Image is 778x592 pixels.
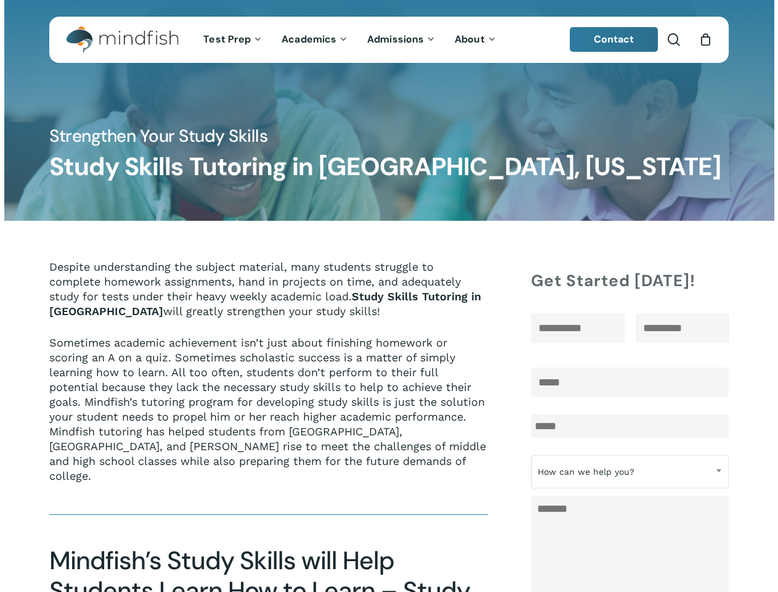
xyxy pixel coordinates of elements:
h4: Get Started [DATE]! [531,269,729,292]
h1: Study Skills Tutoring in [GEOGRAPHIC_DATA], [US_STATE] [49,152,729,182]
a: Contact [570,27,658,52]
a: Admissions [358,35,445,45]
strong: Study Skills Tutoring in [GEOGRAPHIC_DATA] [49,290,481,318]
a: Academics [272,35,358,45]
span: Admissions [367,33,424,46]
span: Test Prep [203,33,251,46]
p: Sometimes academic achievement isn’t just about finishing homework or scoring an A on a quiz. Som... [49,335,488,483]
a: About [445,35,506,45]
p: Despite understanding the subject material, many students struggle to complete homework assignmen... [49,260,488,335]
h4: Strengthen Your Study Skills [49,125,729,147]
a: Test Prep [194,35,272,45]
span: How can we help you? [532,459,728,485]
span: Academics [282,33,336,46]
span: About [455,33,485,46]
header: Main Menu [49,17,729,63]
span: How can we help you? [531,455,729,488]
a: Cart [699,33,712,46]
span: Contact [594,33,634,46]
nav: Main Menu [194,17,506,63]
